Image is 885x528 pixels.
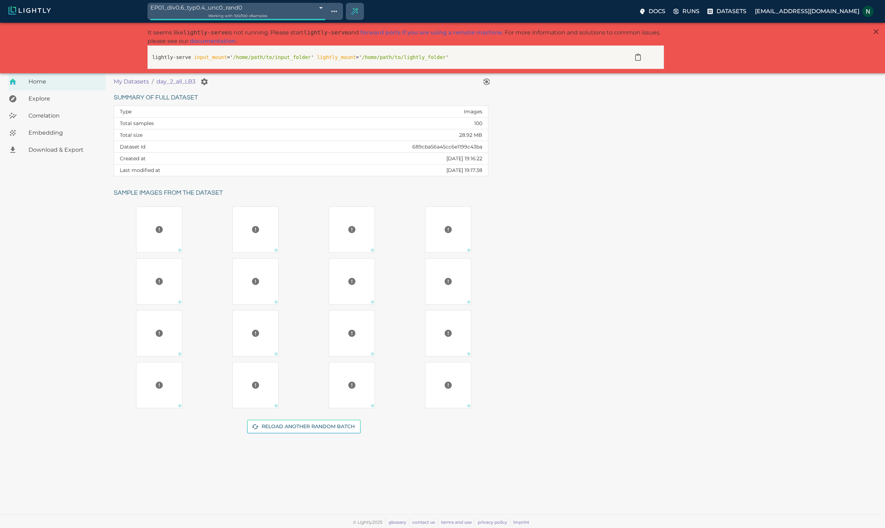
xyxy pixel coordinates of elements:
label: Docs [637,5,668,18]
td: [DATE] 19:17:38 [260,165,488,176]
button: Preview cannot be loaded. Please ensure the datasource is configured correctly and that the refer... [152,274,166,289]
nav: explore, analyze, sample, metadata, embedding, correlations label, download your dataset [9,73,106,158]
a: forward ports if you are using a remote machine [360,29,502,36]
button: Preview cannot be loaded. Please ensure the datasource is configured correctly and that the refer... [345,222,359,237]
th: Type [114,106,260,118]
button: Preview cannot be loaded. Please ensure the datasource is configured correctly and that the refer... [248,274,263,289]
span: input_mount [194,54,227,60]
a: Preview cannot be loaded. Please ensure the datasource is configured correctly and that the refer... [210,258,301,305]
th: Total samples [114,118,260,129]
span: © Lightly 2025 [353,519,382,525]
button: View worker run detail [479,75,494,89]
a: Correlation [9,107,106,124]
a: Preview cannot be loaded. Please ensure the datasource is configured correctly and that the refer... [114,258,204,305]
span: lightly-serve [183,29,228,36]
td: 689cba56a45cc6e1199c43ba [260,141,488,153]
p: Datasets [717,7,746,16]
button: Preview cannot be loaded. Please ensure the datasource is configured correctly and that the refer... [248,222,263,237]
img: Nik Barb [862,6,874,17]
button: Reload another random batch [247,420,361,433]
li: / [152,77,154,86]
button: Preview cannot be loaded. Please ensure the datasource is configured correctly and that the refer... [152,326,166,340]
span: lightly-serve [304,29,348,36]
td: Images [260,106,488,118]
span: /home/path/to/input_folder [233,54,311,60]
table: dataset summary [114,106,488,176]
p: Docs [649,7,665,16]
th: Created at [114,153,260,165]
a: Embedding [9,124,106,141]
a: Preview cannot be loaded. Please ensure the datasource is configured correctly and that the refer... [307,362,397,408]
button: Preview cannot be loaded. Please ensure the datasource is configured correctly and that the refer... [248,378,263,392]
button: Preview cannot be loaded. Please ensure the datasource is configured correctly and that the refer... [441,274,455,289]
td: 100 [260,118,488,129]
button: Preview cannot be loaded. Please ensure the datasource is configured correctly and that the refer... [345,378,359,392]
a: terms and use [441,519,472,525]
a: Explore [9,90,106,107]
th: Last modified at [114,165,260,176]
button: Show tag tree [328,5,340,17]
div: Create selection [346,3,363,20]
button: Preview cannot be loaded. Please ensure the datasource is configured correctly and that the refer... [441,222,455,237]
p: lightly-serve =' ' =' ' [152,54,617,61]
label: [EMAIL_ADDRESS][DOMAIN_NAME]Nik Barb [752,4,876,19]
span: Explore [28,95,100,103]
label: Datasets [705,5,749,18]
span: lightly_mount [317,54,356,60]
button: Preview cannot be loaded. Please ensure the datasource is configured correctly and that the refer... [441,326,455,340]
a: day_2_all_LB3 [156,77,195,86]
span: Home [28,77,100,86]
button: Preview cannot be loaded. Please ensure the datasource is configured correctly and that the refer... [345,274,359,289]
a: Preview cannot be loaded. Please ensure the datasource is configured correctly and that the refer... [210,362,301,408]
button: Preview cannot be loaded. Please ensure the datasource is configured correctly and that the refer... [441,378,455,392]
a: Preview cannot be loaded. Please ensure the datasource is configured correctly and that the refer... [114,310,204,356]
h6: Sample images from the dataset [114,188,494,199]
span: Correlation [28,112,100,120]
button: Preview cannot be loaded. Please ensure the datasource is configured correctly and that the refer... [248,326,263,340]
div: Download & Export [9,141,106,158]
a: imprint [513,519,529,525]
button: Preview cannot be loaded. Please ensure the datasource is configured correctly and that the refer... [345,326,359,340]
button: Manage your dataset [197,75,211,89]
div: EP01_div0.6_typ0.4_unc0_rand0 [150,3,325,12]
a: Preview cannot be loaded. Please ensure the datasource is configured correctly and that the refer... [403,258,494,305]
a: Preview cannot be loaded. Please ensure the datasource is configured correctly and that the refer... [307,258,397,305]
a: Preview cannot be loaded. Please ensure the datasource is configured correctly and that the refer... [307,310,397,356]
th: Total size [114,129,260,141]
a: Preview cannot be loaded. Please ensure the datasource is configured correctly and that the refer... [210,206,301,253]
span: Download & Export [28,146,100,154]
a: Preview cannot be loaded. Please ensure the datasource is configured correctly and that the refer... [114,362,204,408]
label: Runs [671,5,702,18]
a: Home [9,73,106,90]
p: [EMAIL_ADDRESS][DOMAIN_NAME] [755,7,859,16]
a: Preview cannot be loaded. Please ensure the datasource is configured correctly and that the refer... [403,206,494,253]
a: documentation [190,38,236,44]
a: privacy policy [478,519,507,525]
a: My Datasets [114,77,149,86]
button: Preview cannot be loaded. Please ensure the datasource is configured correctly and that the refer... [152,222,166,237]
a: Preview cannot be loaded. Please ensure the datasource is configured correctly and that the refer... [403,310,494,356]
a: Preview cannot be loaded. Please ensure the datasource is configured correctly and that the refer... [210,310,301,356]
span: Embedding [28,129,100,137]
td: [DATE] 19:16:22 [260,153,488,165]
a: glossary [388,519,406,525]
p: Runs [682,7,699,16]
a: Preview cannot be loaded. Please ensure the datasource is configured correctly and that the refer... [307,206,397,253]
span: /home/path/to/lightly_folder [362,54,446,60]
span: Working with 100 / 100 of samples [208,14,267,18]
h6: Summary of full dataset [114,92,488,103]
a: contact us [412,519,435,525]
button: Copy to clipboard [631,50,645,64]
a: Preview cannot be loaded. Please ensure the datasource is configured correctly and that the refer... [114,206,204,253]
a: Preview cannot be loaded. Please ensure the datasource is configured correctly and that the refer... [403,362,494,408]
img: Lightly [9,6,51,15]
